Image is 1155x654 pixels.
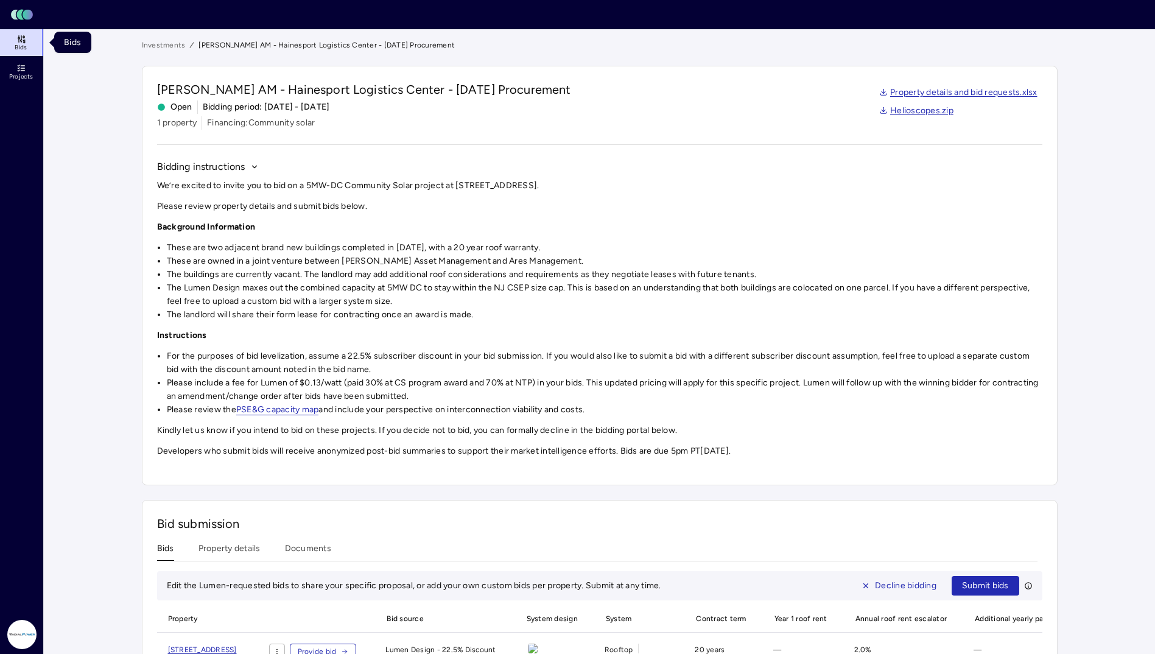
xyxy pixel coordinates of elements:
span: [PERSON_NAME] AM - Hainesport Logistics Center - [DATE] Procurement [157,81,571,98]
strong: Background Information [157,222,256,232]
li: Please include a fee for Lumen of $0.13/watt (paid 30% at CS program award and 70% at NTP) in you... [167,376,1042,403]
p: We’re excited to invite you to bid on a 5MW-DC Community Solar project at [STREET_ADDRESS]. [157,179,1042,192]
a: PSE&G capacity map [236,404,319,415]
span: Bid source [376,605,505,632]
p: Please review property details and submit bids below. [157,200,1042,213]
span: Property [157,605,250,632]
span: 1 property [157,116,197,130]
span: Bids [15,44,27,51]
button: Property details [198,542,261,561]
p: Kindly let us know if you intend to bid on these projects. If you decide not to bid, you can form... [157,424,1042,437]
span: Annual roof rent escalator [844,605,955,632]
span: Decline bidding [875,579,936,592]
span: Bidding period: [DATE] - [DATE] [203,100,330,114]
strong: Instructions [157,330,207,340]
img: Radial Power [7,620,37,649]
span: Bid submission [157,516,240,531]
span: System [595,605,675,632]
img: view [528,644,538,653]
button: Bidding instructions [157,160,259,174]
span: System design [516,605,585,632]
li: Please review the and include your perspective on interconnection viability and costs. [167,403,1042,417]
button: Bids [157,542,174,561]
span: Contract term [685,605,753,632]
span: [STREET_ADDRESS] [168,645,237,654]
a: Helioscopes.zip [879,104,953,118]
nav: breadcrumb [142,39,1058,51]
a: Property details and bid requests.xlsx [879,86,1037,99]
button: Decline bidding [851,576,947,596]
a: Investments [142,39,186,51]
li: These are owned in a joint venture between [PERSON_NAME] Asset Management and Ares Management. [167,255,1042,268]
button: Submit bids [952,576,1019,596]
span: [PERSON_NAME] AM - Hainesport Logistics Center - [DATE] Procurement [198,39,455,51]
span: Projects [9,73,33,80]
span: Financing: Community solar [207,116,315,130]
li: For the purposes of bid levelization, assume a 22.5% subscriber discount in your bid submission. ... [167,350,1042,376]
li: The Lumen Design maxes out the combined capacity at 5MW DC to stay within the NJ CSEP size cap. T... [167,281,1042,308]
div: Bids [54,32,91,53]
p: Developers who submit bids will receive anonymized post-bid summaries to support their market int... [157,445,1042,458]
li: These are two adjacent brand new buildings completed in [DATE], with a 20 year roof warranty. [167,241,1042,255]
span: Year 1 roof rent [764,605,835,632]
li: The landlord will share their form lease for contracting once an award is made. [167,308,1042,322]
span: Open [157,100,192,114]
span: Submit bids [962,579,1009,592]
li: The buildings are currently vacant. The landlord may add additional roof considerations and requi... [167,268,1042,281]
span: Edit the Lumen-requested bids to share your specific proposal, or add your own custom bids per pr... [167,580,661,591]
span: Bidding instructions [157,160,245,174]
button: Documents [285,542,331,561]
span: Additional yearly payments [964,605,1076,632]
